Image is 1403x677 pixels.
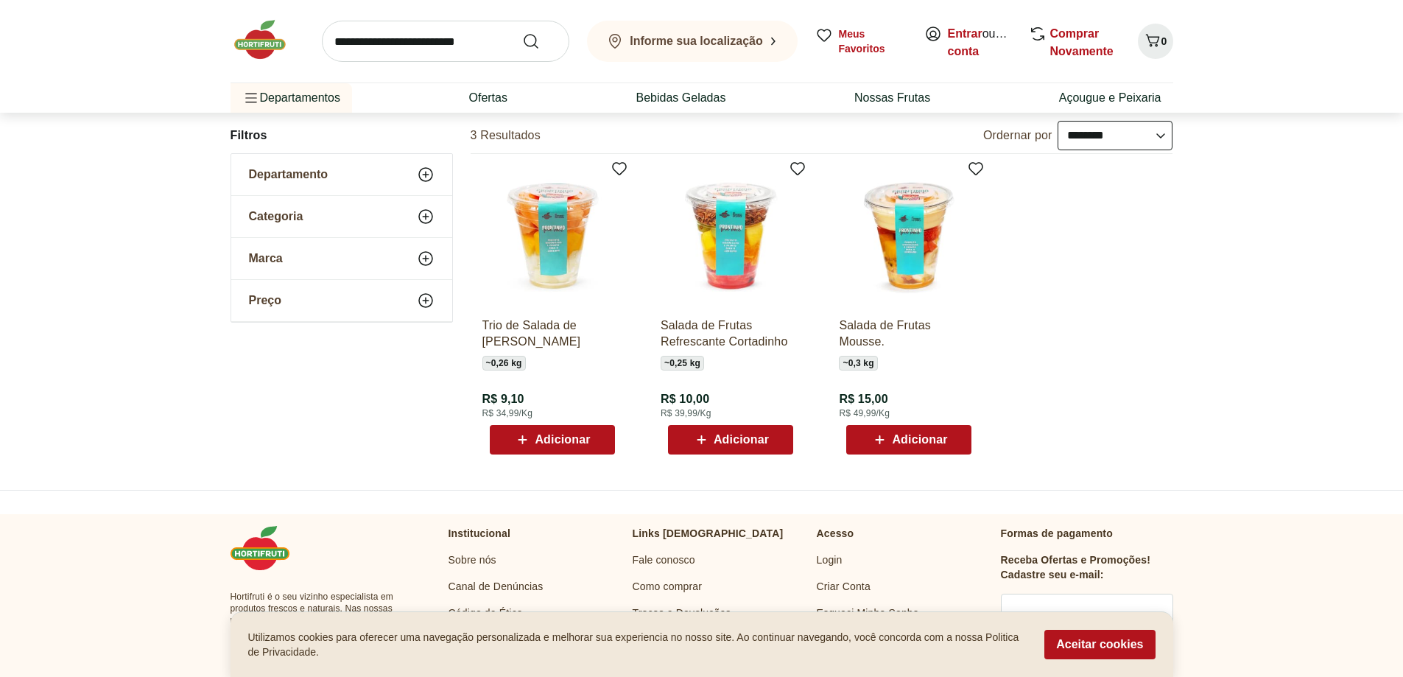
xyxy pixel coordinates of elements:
[587,21,798,62] button: Informe sua localização
[633,526,784,541] p: Links [DEMOGRAPHIC_DATA]
[817,579,871,594] a: Criar Conta
[633,553,695,567] a: Fale conosco
[249,167,328,182] span: Departamento
[839,407,889,419] span: R$ 49,99/Kg
[817,526,854,541] p: Acesso
[948,25,1013,60] span: ou
[242,80,260,116] button: Menu
[535,434,590,446] span: Adicionar
[854,89,930,107] a: Nossas Frutas
[231,526,304,570] img: Hortifruti
[1001,567,1104,582] h3: Cadastre seu e-mail:
[817,553,843,567] a: Login
[490,425,615,455] button: Adicionar
[231,196,452,237] button: Categoria
[471,127,541,144] h2: 3 Resultados
[846,425,971,455] button: Adicionar
[661,318,801,350] a: Salada de Frutas Refrescante Cortadinho
[661,407,711,419] span: R$ 39,99/Kg
[1138,24,1173,59] button: Carrinho
[817,606,919,620] a: Esqueci Minha Senha
[633,579,703,594] a: Como comprar
[661,391,709,407] span: R$ 10,00
[1059,89,1161,107] a: Açougue e Peixaria
[522,32,558,50] button: Submit Search
[839,166,979,306] img: Salada de Frutas Mousse.
[231,591,425,673] span: Hortifruti é o seu vizinho especialista em produtos frescos e naturais. Nas nossas plataformas de...
[449,606,523,620] a: Código de Ética
[231,18,304,62] img: Hortifruti
[714,434,769,446] span: Adicionar
[948,27,982,40] a: Entrar
[1050,27,1114,57] a: Comprar Novamente
[839,318,979,350] a: Salada de Frutas Mousse.
[249,251,283,266] span: Marca
[815,27,907,56] a: Meus Favoritos
[839,27,907,56] span: Meus Favoritos
[231,280,452,321] button: Preço
[668,425,793,455] button: Adicionar
[468,89,507,107] a: Ofertas
[231,154,452,195] button: Departamento
[839,391,887,407] span: R$ 15,00
[1001,553,1151,567] h3: Receba Ofertas e Promoções!
[633,606,731,620] a: Trocas e Devoluções
[482,166,622,306] img: Trio de Salada de Frutas Cortadinho
[231,121,453,150] h2: Filtros
[449,526,511,541] p: Institucional
[482,318,622,350] a: Trio de Salada de [PERSON_NAME]
[1044,630,1155,659] button: Aceitar cookies
[1161,35,1167,47] span: 0
[249,293,281,308] span: Preço
[661,356,704,371] span: ~ 0,25 kg
[482,407,532,419] span: R$ 34,99/Kg
[839,356,877,371] span: ~ 0,3 kg
[249,209,303,224] span: Categoria
[242,80,340,116] span: Departamentos
[630,35,763,47] b: Informe sua localização
[449,553,496,567] a: Sobre nós
[892,434,947,446] span: Adicionar
[322,21,569,62] input: search
[248,630,1027,659] p: Utilizamos cookies para oferecer uma navegação personalizada e melhorar sua experiencia no nosso ...
[983,127,1052,144] label: Ordernar por
[231,238,452,279] button: Marca
[1001,526,1173,541] p: Formas de pagamento
[449,579,544,594] a: Canal de Denúncias
[482,391,524,407] span: R$ 9,10
[661,166,801,306] img: Salada de Frutas Refrescante Cortadinho
[636,89,726,107] a: Bebidas Geladas
[482,356,526,371] span: ~ 0,26 kg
